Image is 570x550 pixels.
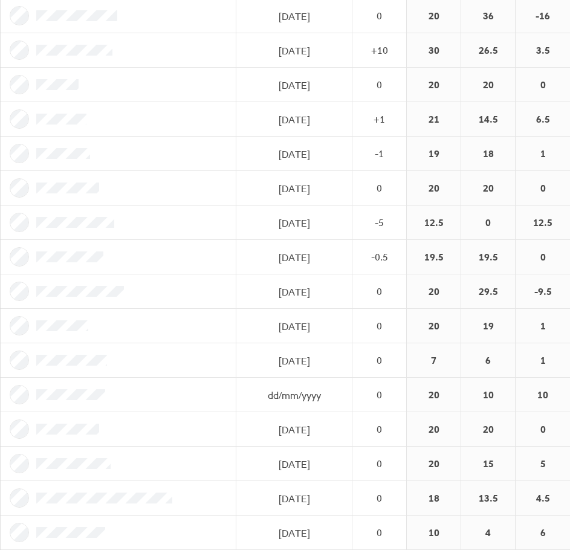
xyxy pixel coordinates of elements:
[461,481,515,515] div: 13.5
[237,172,351,205] input: dd/mm/yyyy
[516,447,570,480] div: 5
[407,68,461,102] div: 20
[407,516,461,549] div: 10
[461,68,515,102] div: 20
[461,33,515,67] div: 26.5
[353,114,406,125] div: + 1
[407,171,461,205] div: 20
[353,79,406,90] div: 0
[516,412,570,446] div: 0
[407,481,461,515] div: 18
[516,171,570,205] div: 0
[353,527,406,538] div: 0
[407,240,461,274] div: 19.5
[237,344,351,378] input: dd/mm/yyyy
[237,206,351,240] input: dd/mm/yyyy
[237,378,351,412] input: dd/mm/yyyy
[461,412,515,446] div: 20
[353,45,406,56] div: + 10
[353,320,406,331] div: 0
[461,171,515,205] div: 20
[461,274,515,308] div: 29.5
[353,148,406,159] div: -1
[353,355,406,366] div: 0
[237,68,351,102] input: dd/mm/yyyy
[461,205,515,239] div: 0
[516,240,570,274] div: 0
[516,309,570,343] div: 1
[407,137,461,170] div: 19
[237,447,351,481] input: dd/mm/yyyy
[237,34,351,68] input: dd/mm/yyyy
[516,516,570,549] div: 6
[353,217,406,228] div: -5
[516,68,570,102] div: 0
[237,137,351,171] input: dd/mm/yyyy
[461,240,515,274] div: 19.5
[407,33,461,67] div: 30
[353,10,406,21] div: 0
[461,378,515,412] div: 10
[461,137,515,170] div: 18
[237,482,351,516] input: dd/mm/yyyy
[353,286,406,297] div: 0
[237,413,351,447] input: dd/mm/yyyy
[237,103,351,137] input: dd/mm/yyyy
[461,447,515,480] div: 15
[353,424,406,435] div: 0
[461,343,515,377] div: 6
[407,378,461,412] div: 20
[461,309,515,343] div: 19
[516,137,570,170] div: 1
[516,378,570,412] div: 10
[407,447,461,480] div: 20
[353,183,406,193] div: 0
[407,102,461,136] div: 21
[353,251,406,262] div: -0.5
[353,493,406,503] div: 0
[407,309,461,343] div: 20
[516,481,570,515] div: 4.5
[516,102,570,136] div: 6.5
[516,33,570,67] div: 3.5
[353,389,406,400] div: 0
[461,102,515,136] div: 14.5
[516,274,570,308] div: -9.5
[407,205,461,239] div: 12.5
[237,241,351,274] input: dd/mm/yyyy
[407,274,461,308] div: 20
[516,343,570,377] div: 1
[516,205,570,239] div: 12.5
[237,275,351,309] input: dd/mm/yyyy
[237,309,351,343] input: dd/mm/yyyy
[237,516,351,550] input: dd/mm/yyyy
[353,458,406,469] div: 0
[407,343,461,377] div: 7
[407,412,461,446] div: 20
[461,516,515,549] div: 4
